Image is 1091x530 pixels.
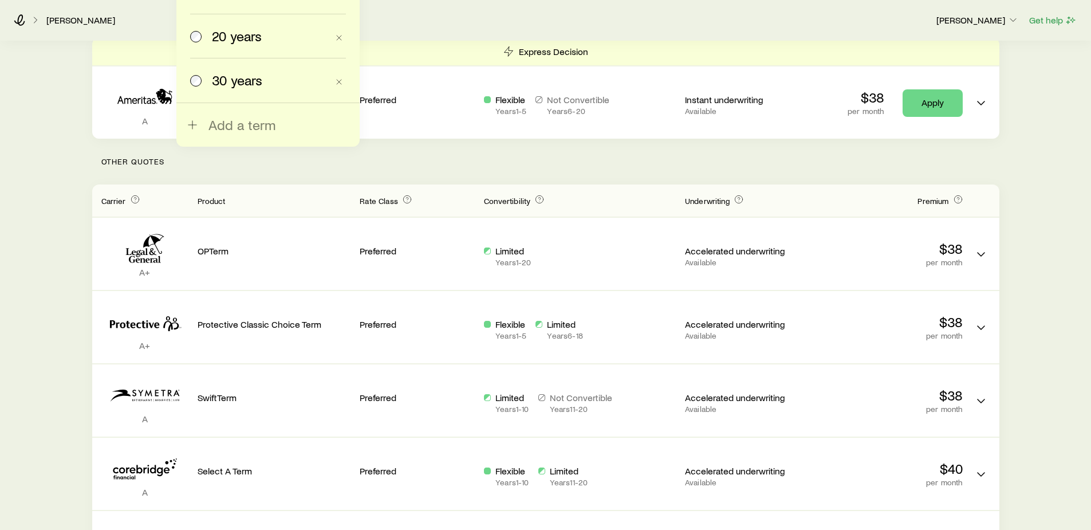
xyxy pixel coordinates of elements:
[101,266,188,278] p: A+
[101,115,188,127] p: A
[550,465,588,477] p: Limited
[685,331,800,340] p: Available
[360,392,475,403] p: Preferred
[495,319,526,330] p: Flexible
[685,107,800,116] p: Available
[550,405,612,414] p: Years 11 - 20
[685,94,800,105] p: Instant underwriting
[519,46,588,57] p: Express Decision
[547,331,582,340] p: Years 6 - 18
[809,241,963,257] p: $38
[484,196,530,206] span: Convertibility
[101,196,126,206] span: Carrier
[809,478,963,487] p: per month
[809,258,963,267] p: per month
[547,319,582,330] p: Limited
[495,392,529,403] p: Limited
[809,461,963,477] p: $40
[917,196,948,206] span: Premium
[685,405,800,414] p: Available
[198,245,351,257] p: OPTerm
[495,331,526,340] p: Years 1 - 5
[550,392,612,403] p: Not Convertible
[685,196,730,206] span: Underwriting
[903,89,963,117] a: Apply
[101,413,188,425] p: A
[809,387,963,403] p: $38
[685,392,800,403] p: Accelerated underwriting
[198,196,226,206] span: Product
[809,405,963,414] p: per month
[685,465,800,477] p: Accelerated underwriting
[360,465,475,477] p: Preferred
[92,139,999,184] p: Other Quotes
[936,14,1019,28] button: [PERSON_NAME]
[495,245,531,257] p: Limited
[101,340,188,351] p: A+
[685,245,800,257] p: Accelerated underwriting
[547,94,609,105] p: Not Convertible
[360,245,475,257] p: Preferred
[92,38,999,139] div: Term quotes
[936,14,1019,26] p: [PERSON_NAME]
[360,94,475,105] p: Preferred
[685,478,800,487] p: Available
[495,94,526,105] p: Flexible
[550,478,588,487] p: Years 11 - 20
[809,331,963,340] p: per month
[495,405,529,414] p: Years 1 - 10
[495,478,529,487] p: Years 1 - 10
[198,319,351,330] p: Protective Classic Choice Term
[495,258,531,267] p: Years 1 - 20
[685,319,800,330] p: Accelerated underwriting
[46,15,116,26] a: [PERSON_NAME]
[1029,14,1077,27] button: Get help
[495,465,529,477] p: Flexible
[360,319,475,330] p: Preferred
[495,107,526,116] p: Years 1 - 5
[848,89,884,105] p: $38
[101,486,188,498] p: A
[685,258,800,267] p: Available
[547,107,609,116] p: Years 6 - 20
[809,314,963,330] p: $38
[848,107,884,116] p: per month
[198,392,351,403] p: SwiftTerm
[360,196,398,206] span: Rate Class
[198,465,351,477] p: Select A Term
